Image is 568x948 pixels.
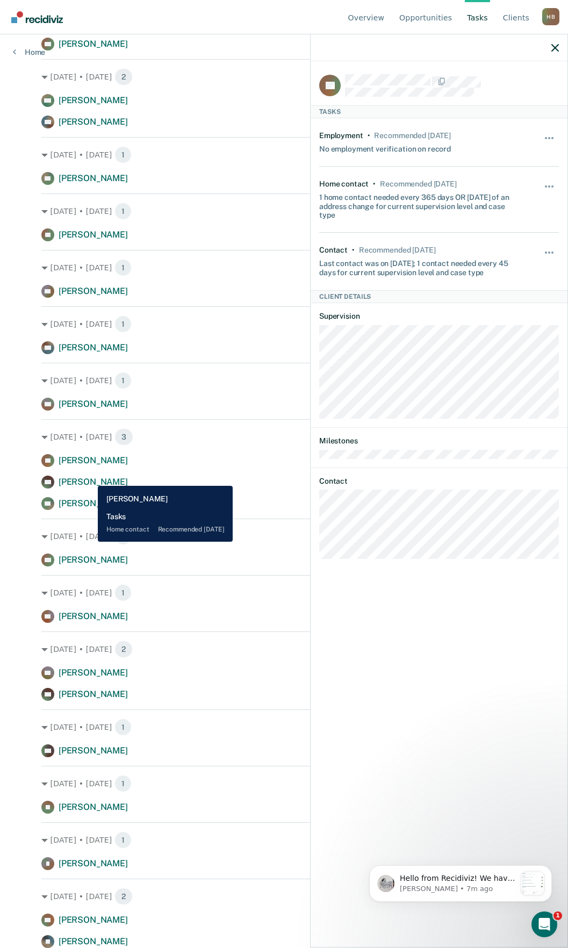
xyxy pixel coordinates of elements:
div: Recommended in 22 days [359,246,435,255]
span: [PERSON_NAME] [59,39,128,49]
div: Recommended today [374,131,450,140]
div: [DATE] • [DATE] [41,372,527,389]
div: [DATE] • [DATE] [41,719,527,736]
div: Last contact was on [DATE]; 1 contact needed every 45 days for current supervision level and case... [319,255,519,277]
div: [DATE] • [DATE] [41,888,527,905]
div: [DATE] • [DATE] [41,315,527,333]
iframe: Intercom notifications message [353,844,568,919]
span: [PERSON_NAME] [59,117,128,127]
div: H B [542,8,559,25]
span: [PERSON_NAME] [59,915,128,925]
span: [PERSON_NAME] [59,477,128,487]
button: Profile dropdown button [542,8,559,25]
div: Tasks [311,105,567,118]
div: Recommended today [380,179,456,189]
span: [PERSON_NAME] [59,498,128,508]
span: 2 [114,888,133,905]
span: 1 [114,775,132,792]
span: 1 [114,259,132,276]
div: • [352,246,355,255]
div: [DATE] • [DATE] [41,641,527,658]
span: [PERSON_NAME] [59,611,128,621]
span: [PERSON_NAME] [59,689,128,699]
span: [PERSON_NAME] [59,802,128,812]
span: 1 [553,911,562,920]
img: Recidiviz [11,11,63,23]
span: Hello from Recidiviz! We have some exciting news. Officers will now have their own Overview page ... [47,30,162,380]
span: 1 [114,528,132,545]
div: [DATE] • [DATE] [41,146,527,163]
span: [PERSON_NAME] [59,229,128,240]
div: Contact [319,246,348,255]
div: Client Details [311,290,567,303]
span: 1 [114,203,132,220]
dt: Supervision [319,312,559,321]
iframe: Intercom live chat [531,911,557,937]
span: [PERSON_NAME] [59,399,128,409]
span: 2 [114,68,133,85]
div: [DATE] • [DATE] [41,68,527,85]
span: [PERSON_NAME] [59,455,128,465]
span: 1 [114,719,132,736]
span: 1 [114,315,132,333]
div: • [368,131,370,140]
span: 2 [114,641,133,658]
div: [DATE] • [DATE] [41,831,527,849]
span: [PERSON_NAME] [59,173,128,183]
span: 1 [114,146,132,163]
div: [DATE] • [DATE] [41,203,527,220]
div: Employment [319,131,363,140]
span: 3 [114,428,133,446]
div: 1 home contact needed every 365 days OR [DATE] of an address change for current supervision level... [319,189,519,220]
span: 1 [114,372,132,389]
a: Home [13,47,45,57]
div: No employment verification on record [319,140,451,154]
div: [DATE] • [DATE] [41,775,527,792]
div: [DATE] • [DATE] [41,428,527,446]
p: Message from Kim, sent 7m ago [47,40,163,50]
div: [DATE] • [DATE] [41,259,527,276]
span: [PERSON_NAME] [59,745,128,756]
span: [PERSON_NAME] [59,286,128,296]
span: [PERSON_NAME] [59,555,128,565]
span: 1 [114,831,132,849]
span: [PERSON_NAME] [59,95,128,105]
dt: Milestones [319,436,559,446]
div: Home contact [319,179,369,189]
div: [DATE] • [DATE] [41,584,527,601]
span: 1 [114,584,132,601]
div: • [373,179,376,189]
span: [PERSON_NAME] [59,858,128,868]
div: [DATE] • [DATE] [41,528,527,545]
span: [PERSON_NAME] [59,667,128,678]
span: [PERSON_NAME] [59,936,128,946]
span: [PERSON_NAME] [59,342,128,353]
dt: Contact [319,477,559,486]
